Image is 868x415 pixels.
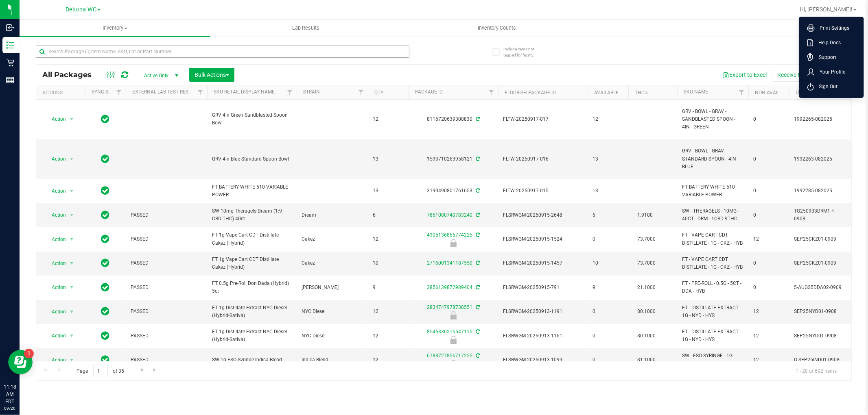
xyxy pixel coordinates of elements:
[753,211,784,219] span: 0
[101,233,110,245] span: In Sync
[815,24,849,32] span: Print Settings
[44,354,66,366] span: Action
[682,147,743,171] span: GRV - BOWL - GRAV - STANDARD SPOON - 4IN - BLUE
[373,211,404,219] span: 6
[67,113,77,125] span: select
[633,354,660,366] span: 81.1000
[407,336,499,344] div: Newly Received
[633,306,660,317] span: 80.1000
[682,328,743,343] span: FT - DISTILLATE EXTRACT - 1G - NYD - HYS
[794,207,845,223] span: TG250903DRM1-F-0908
[101,209,110,221] span: In Sync
[302,211,363,219] span: Dream
[796,89,825,95] a: Lot Number
[70,365,131,377] span: Page of 35
[684,89,708,95] a: SKU Name
[503,284,583,291] span: FLSRWGM-20250915-791
[67,234,77,245] span: select
[44,282,66,293] span: Action
[593,356,623,364] span: 0
[427,304,472,310] a: 2834747978738551
[67,354,77,366] span: select
[20,20,210,37] a: Inventory
[794,235,845,243] span: SEP25CKZ01-0909
[136,365,148,376] a: Go to the next page
[149,365,161,376] a: Go to the last page
[303,89,320,95] a: Strain
[212,207,292,223] span: SW 10mg Theragels Dream (1:9 CBD:THC) 40ct
[67,153,77,165] span: select
[6,24,14,32] inline-svg: Inbound
[210,20,401,37] a: Lab Results
[373,332,404,340] span: 12
[503,356,583,364] span: FLSRWGM-20250913-1099
[101,153,110,165] span: In Sync
[212,328,292,343] span: FT 1g Distillate Extract NYC Diesel (Hybrid-Sativa)
[101,354,110,365] span: In Sync
[6,59,14,67] inline-svg: Retail
[132,89,196,95] a: External Lab Test Result
[593,284,623,291] span: 9
[594,90,619,96] a: Available
[474,285,480,290] span: Sync from Compliance System
[101,185,110,196] span: In Sync
[36,46,409,58] input: Search Package ID, Item Name, SKU, Lot or Part Number...
[101,330,110,341] span: In Sync
[772,68,839,82] button: Receive Non-Cannabis
[67,209,77,221] span: select
[373,187,404,195] span: 13
[682,207,743,223] span: SW - THERAGELS - 10MG - 40CT - DRM - 1CBD-9THC
[467,24,527,32] span: Inventory Counts
[212,356,292,364] span: SW 1g FSO Syringe Indica Blend
[373,155,404,163] span: 13
[474,304,480,310] span: Sync from Compliance System
[407,187,499,195] div: 3199490801761653
[505,90,556,96] a: Flourish Package ID
[373,308,404,315] span: 12
[101,306,110,317] span: In Sync
[67,282,77,293] span: select
[474,188,480,193] span: Sync from Compliance System
[44,234,66,245] span: Action
[302,235,363,243] span: Cakez
[101,282,110,293] span: In Sync
[503,187,583,195] span: FLTW-20250917-015
[44,209,66,221] span: Action
[682,256,743,271] span: FT - VAPE CART CDT DISTILLATE - 1G - CKZ - HYB
[682,108,743,131] span: GRV - BOWL - GRAV - SANDBLASTED SPOON - 4IN - GREEN
[753,115,784,123] span: 0
[753,235,784,243] span: 12
[593,187,623,195] span: 13
[807,39,859,47] a: Help Docs
[474,232,480,238] span: Sync from Compliance System
[131,235,202,243] span: PASSED
[807,53,859,61] a: Support
[101,113,110,125] span: In Sync
[4,383,16,405] p: 11:18 AM EDT
[44,330,66,341] span: Action
[794,332,845,340] span: SEP25NYD01-0908
[427,329,472,335] a: 8545336215547115
[503,46,544,58] span: Include items not tagged for facility
[635,90,648,96] a: THC%
[407,115,499,123] div: 8116720639308830
[67,258,77,269] span: select
[20,24,210,32] span: Inventory
[66,6,96,13] span: Deltona WC
[753,308,784,315] span: 12
[474,353,480,359] span: Sync from Compliance System
[212,304,292,319] span: FT 1g Distillate Extract NYC Diesel (Hybrid-Sativa)
[194,85,207,99] a: Filter
[212,280,292,295] span: FT 0.5g Pre-Roll Don Dada (Hybrid) 5ct
[814,83,837,91] span: Sign Out
[682,231,743,247] span: FT - VAPE CART CDT DISTILLATE - 1G - CKZ - HYB
[485,85,498,99] a: Filter
[503,211,583,219] span: FLSRWGM-20250915-2648
[753,284,784,291] span: 0
[302,356,363,364] span: Indica Blend
[407,239,499,247] div: Newly Received
[815,68,845,76] span: Your Profile
[427,260,472,266] a: 2716001341187550
[93,365,108,377] input: 1
[302,308,363,315] span: NYC Diesel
